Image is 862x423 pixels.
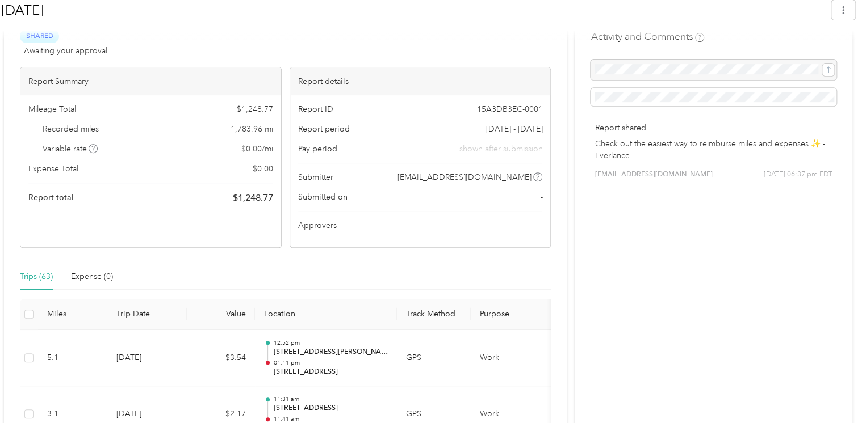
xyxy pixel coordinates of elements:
td: [DATE] [107,330,187,387]
span: $ 1,248.77 [233,191,273,205]
th: Location [255,299,397,330]
span: Expense Total [28,163,78,175]
p: 12:52 pm [273,339,388,347]
span: $ 1,248.77 [237,103,273,115]
td: $3.54 [187,330,255,387]
span: Report period [298,123,350,135]
span: Submitter [298,171,333,183]
p: [STREET_ADDRESS] [273,367,388,377]
span: Pay period [298,143,337,155]
span: [EMAIL_ADDRESS][DOMAIN_NAME] [595,170,712,180]
span: Mileage Total [28,103,76,115]
p: [STREET_ADDRESS] [273,403,388,413]
td: GPS [397,330,471,387]
p: 11:31 am [273,395,388,403]
span: Variable rate [43,143,98,155]
th: Trip Date [107,299,187,330]
p: Report shared [595,122,832,134]
p: [STREET_ADDRESS][PERSON_NAME] [273,347,388,357]
td: 5.1 [38,330,107,387]
th: Miles [38,299,107,330]
p: 11:41 am [273,415,388,423]
p: 01:11 pm [273,359,388,367]
span: Submitted on [298,191,348,203]
span: [EMAIL_ADDRESS][DOMAIN_NAME] [397,171,532,183]
th: Value [187,299,255,330]
p: Check out the easiest way to reimburse miles and expenses ✨ - Everlance [595,138,832,162]
span: Recorded miles [43,123,99,135]
span: [DATE] - [DATE] [486,123,542,135]
span: [DATE] 06:37 pm EDT [764,170,832,180]
span: shown after submission [459,143,542,155]
div: Expense (0) [71,270,113,283]
td: Work [471,330,556,387]
span: Approvers [298,219,337,231]
span: Report ID [298,103,333,115]
th: Purpose [471,299,556,330]
th: Track Method [397,299,471,330]
div: Report Summary [20,67,281,95]
span: Awaiting your approval [24,45,107,57]
div: Trips (63) [20,270,53,283]
span: $ 0.00 [253,163,273,175]
span: 1,783.96 mi [231,123,273,135]
div: Report details [290,67,551,95]
span: 15A3DB3EC-0001 [476,103,542,115]
span: $ 0.00 / mi [241,143,273,155]
span: - [540,191,542,203]
span: Report total [28,192,74,204]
